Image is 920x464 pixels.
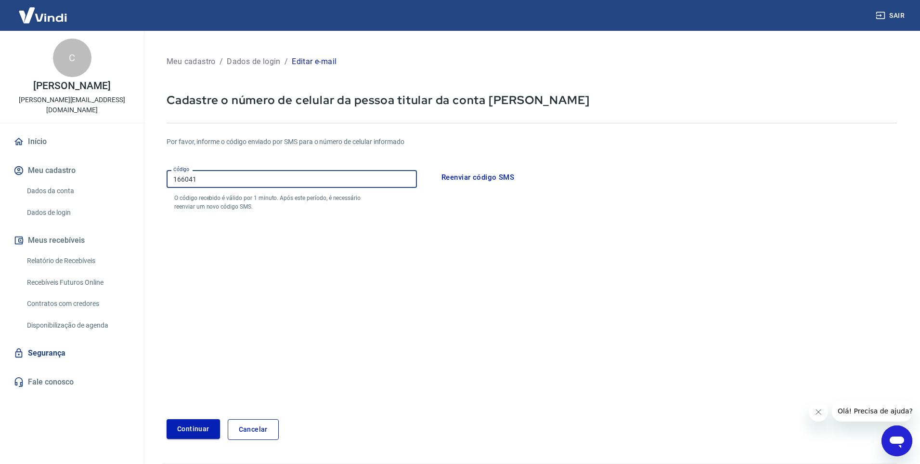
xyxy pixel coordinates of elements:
[6,7,81,14] span: Olá! Precisa de ajuda?
[174,194,378,211] p: O código recebido é válido por 1 minuto. Após este período, é necessário reenviar um novo código ...
[167,93,897,107] p: Cadastre o número de celular da pessoa titular da conta [PERSON_NAME]
[292,56,337,67] p: Editar e-mail
[23,273,132,292] a: Recebíveis Futuros Online
[874,7,908,25] button: Sair
[23,181,132,201] a: Dados da conta
[53,39,91,77] div: C
[167,419,220,439] button: Continuar
[167,56,216,67] p: Meu cadastro
[23,203,132,223] a: Dados de login
[227,56,281,67] p: Dados de login
[12,160,132,181] button: Meu cadastro
[12,371,132,393] a: Fale conosco
[12,131,132,152] a: Início
[33,81,110,91] p: [PERSON_NAME]
[167,137,897,147] h6: Por favor, informe o código enviado por SMS para o número de celular informado
[220,56,223,67] p: /
[23,316,132,335] a: Disponibilização de agenda
[832,400,912,422] iframe: Message from company
[8,95,136,115] p: [PERSON_NAME][EMAIL_ADDRESS][DOMAIN_NAME]
[12,230,132,251] button: Meus recebíveis
[809,402,828,422] iframe: Close message
[12,0,74,30] img: Vindi
[881,425,912,456] iframe: Button to launch messaging window
[436,167,519,187] button: Reenviar código SMS
[23,294,132,314] a: Contratos com credores
[12,343,132,364] a: Segurança
[173,166,189,173] label: Código
[23,251,132,271] a: Relatório de Recebíveis
[228,419,279,440] a: Cancelar
[285,56,288,67] p: /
